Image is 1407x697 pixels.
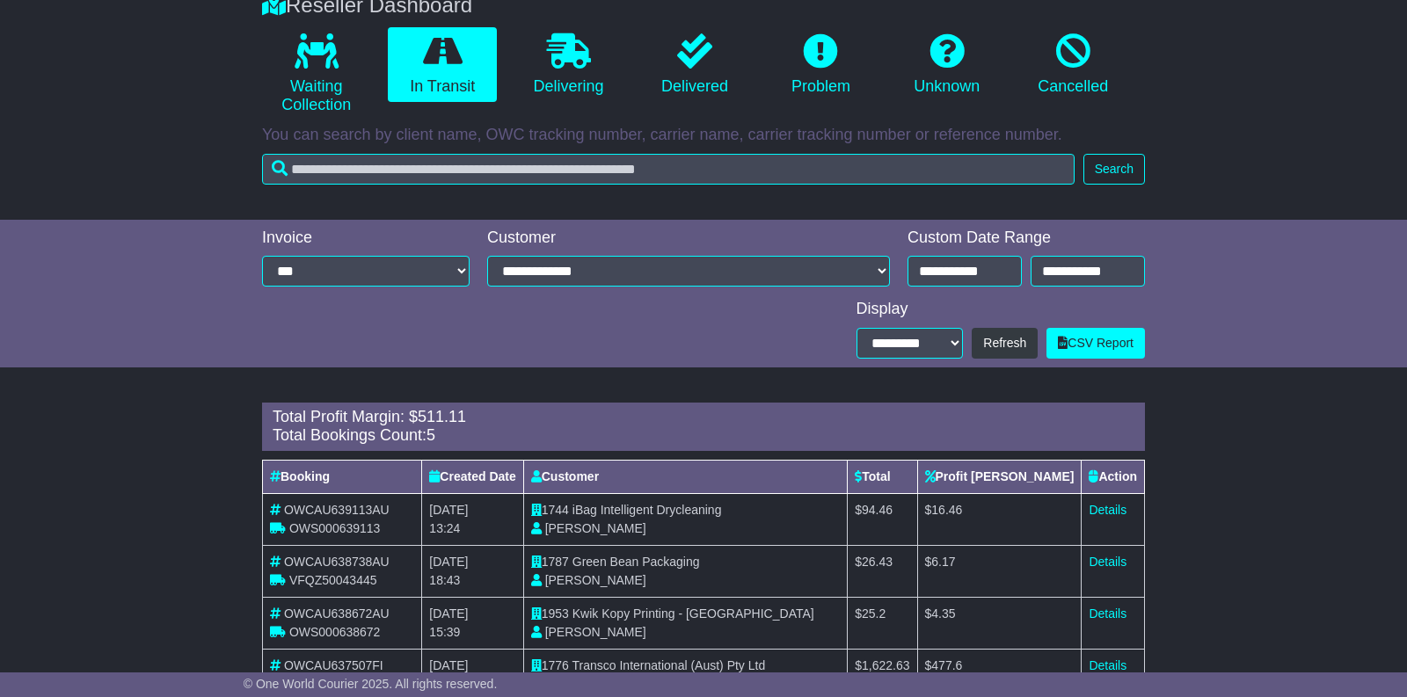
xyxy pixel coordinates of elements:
span: 1787 [542,555,569,569]
span: 6.17 [931,555,955,569]
span: 18:43 [429,573,460,587]
span: [PERSON_NAME] [545,521,646,535]
td: $ [917,493,1082,545]
span: iBag Intelligent Drycleaning [572,503,722,517]
a: Delivered [640,27,748,103]
span: 16.46 [931,503,962,517]
span: 4.35 [931,606,955,621]
span: OWS000638672 [289,625,381,639]
span: Transco International (Aust) Pty Ltd [572,658,766,672]
a: Waiting Collection [262,27,370,121]
span: [DATE] [429,555,468,569]
span: [DATE] [429,503,468,517]
span: OWCAU638672AU [284,606,390,621]
td: $ [917,545,1082,597]
th: Booking [263,460,422,493]
span: 1744 [542,503,569,517]
div: Total Profit Margin: $ [273,408,1134,427]
td: $ [848,493,917,545]
td: $ [848,597,917,649]
span: 1953 [542,606,569,621]
span: 511.11 [418,408,466,425]
div: Display [857,300,1146,319]
span: 5 [426,426,435,444]
div: Invoice [262,229,470,248]
p: You can search by client name, OWC tracking number, carrier name, carrier tracking number or refe... [262,126,1145,145]
span: OWS000639113 [289,521,381,535]
span: OWCAU638738AU [284,555,390,569]
span: OWCAU639113AU [284,503,390,517]
td: $ [917,597,1082,649]
th: Profit [PERSON_NAME] [917,460,1082,493]
span: [DATE] [429,658,468,672]
span: 477.6 [931,658,962,672]
th: Total [848,460,917,493]
a: Details [1089,555,1126,569]
a: Details [1089,658,1126,672]
a: CSV Report [1046,328,1145,359]
span: 1,622.63 [862,658,910,672]
a: Details [1089,606,1126,621]
a: Unknown [893,27,1001,103]
span: VFQZ50043445 [289,573,377,587]
span: 94.46 [862,503,893,517]
th: Created Date [422,460,523,493]
span: 13:24 [429,521,460,535]
button: Search [1083,154,1145,185]
td: $ [848,545,917,597]
span: [PERSON_NAME] [545,625,646,639]
a: Cancelled [1019,27,1127,103]
span: [PERSON_NAME] [545,573,646,587]
span: 26.43 [862,555,893,569]
span: [DATE] [429,606,468,621]
span: Green Bean Packaging [572,555,700,569]
div: Customer [487,229,890,248]
button: Refresh [972,328,1038,359]
span: Kwik Kopy Printing - [GEOGRAPHIC_DATA] [572,606,814,621]
span: 1776 [542,658,569,672]
th: Customer [523,460,848,493]
span: 15:39 [429,625,460,639]
div: Total Bookings Count: [273,426,1134,446]
a: In Transit [388,27,496,103]
span: © One World Courier 2025. All rights reserved. [244,677,498,691]
a: Problem [767,27,875,103]
a: Delivering [514,27,623,103]
span: 25.2 [862,606,886,621]
a: Details [1089,503,1126,517]
th: Action [1082,460,1145,493]
span: OWCAU637507FI [284,658,383,672]
div: Custom Date Range [908,229,1145,248]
